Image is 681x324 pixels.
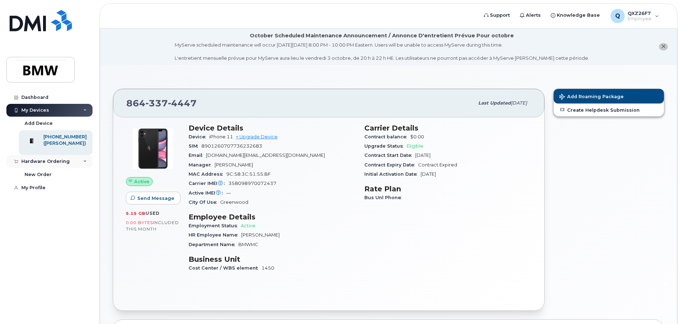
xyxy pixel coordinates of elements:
h3: Carrier Details [364,124,532,132]
span: 358098970072437 [228,181,276,186]
h3: Device Details [189,124,356,132]
span: 0.00 Bytes [126,220,153,225]
span: Greenwood [220,200,248,205]
span: [DOMAIN_NAME][EMAIL_ADDRESS][DOMAIN_NAME] [206,153,325,158]
button: Send Message [126,192,180,205]
span: Add Roaming Package [559,94,624,101]
span: 864 [126,98,197,108]
div: MyServe scheduled maintenance will occur [DATE][DATE] 8:00 PM - 10:00 PM Eastern. Users will be u... [175,42,589,62]
span: Carrier IMEI [189,181,228,186]
span: [DATE] [511,100,527,106]
span: [PERSON_NAME] [241,232,280,238]
span: Last updated [478,100,511,106]
span: Upgrade Status [364,143,407,149]
span: [DATE] [415,153,431,158]
span: Manager [189,162,215,168]
span: 8901260707736232683 [201,143,262,149]
span: Contract Expiry Date [364,162,418,168]
button: Add Roaming Package [554,89,664,103]
button: close notification [659,43,668,51]
span: included this month [126,220,179,232]
span: Active [134,178,149,185]
span: BMWMC [238,242,258,247]
span: used [146,211,160,216]
span: Eligible [407,143,423,149]
a: Create Helpdesk Submission [554,103,664,116]
span: Department Name [189,242,238,247]
span: Contract Start Date [364,153,415,158]
span: Email [189,153,206,158]
h3: Employee Details [189,213,356,221]
span: Active [241,223,255,228]
span: Device [189,134,209,139]
span: iPhone 11 [209,134,233,139]
a: + Upgrade Device [236,134,278,139]
h3: Rate Plan [364,185,532,193]
span: Active IMEI [189,190,226,196]
span: Send Message [137,195,174,202]
div: October Scheduled Maintenance Announcement / Annonce D'entretient Prévue Pour octobre [250,32,514,39]
span: $0.00 [410,134,424,139]
span: 5.15 GB [126,211,146,216]
span: Bus Unl Phone [364,195,405,200]
span: Cost Center / WBS element [189,265,262,271]
span: Contract Expired [418,162,457,168]
span: 4447 [168,98,197,108]
iframe: Messenger Launcher [650,293,676,319]
span: City Of Use [189,200,220,205]
span: HR Employee Name [189,232,241,238]
span: — [226,190,231,196]
span: Initial Activation Date [364,171,421,177]
h3: Business Unit [189,255,356,264]
span: MAC Address [189,171,226,177]
span: [PERSON_NAME] [215,162,253,168]
span: 1450 [262,265,274,271]
img: iPhone_11.jpg [132,127,174,170]
span: 9C:58:3C:51:55:BF [226,171,271,177]
span: Employment Status [189,223,241,228]
span: 337 [146,98,168,108]
span: Contract balance [364,134,410,139]
span: SIM [189,143,201,149]
span: [DATE] [421,171,436,177]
